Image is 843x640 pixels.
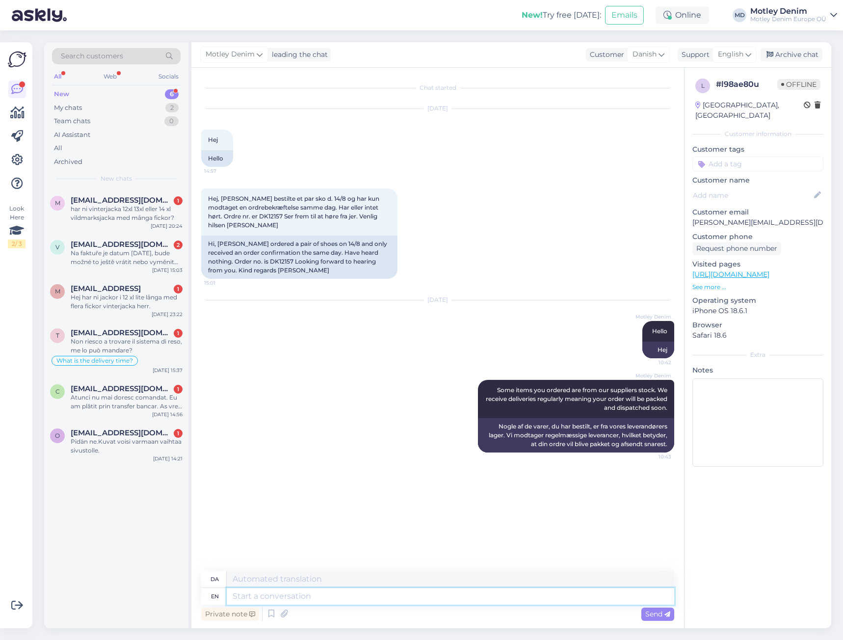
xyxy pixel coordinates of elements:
p: Customer tags [692,144,823,155]
span: Motley Denim [634,372,671,379]
span: Hej, [PERSON_NAME] bestilte et par sko d. 14/8 og har kun modtaget en ordrebekræftelse samme dag.... [208,195,381,229]
div: Hej har ni jackor i 12 xl lite långa med flera fickor vinterjacka herr. [71,293,183,311]
div: Motley Denim [750,7,826,15]
div: Hello [201,150,233,167]
div: 1 [174,385,183,394]
div: [GEOGRAPHIC_DATA], [GEOGRAPHIC_DATA] [695,100,804,121]
span: Offline [777,79,820,90]
div: Na faktuře je datum [DATE], bude možné to ještě vrátit nebo vyměnit prosím? [71,249,183,267]
div: [DATE] [201,104,674,113]
div: Pidän ne.Kuvat voisi varmaan vaihtaa sivustolle. [71,437,183,455]
div: Team chats [54,116,90,126]
div: Motley Denim Europe OÜ [750,15,826,23]
span: Hej [208,136,218,143]
span: t.bruschetti58@gmail.com [71,328,173,337]
div: Archived [54,157,82,167]
div: [DATE] 14:21 [153,455,183,462]
div: Try free [DATE]: [522,9,601,21]
p: Safari 18.6 [692,330,823,341]
p: Customer phone [692,232,823,242]
span: monaandersson2009@hotmail.som [71,284,141,293]
span: c [55,388,60,395]
div: Nogle af de varer, du har bestilt, er fra vores leverandørers lager. Vi modtager regelmæssige lev... [478,418,674,453]
span: l [701,82,705,89]
div: Private note [201,608,259,621]
div: [DATE] 23:22 [152,311,183,318]
div: har ni vinterjacka 12xl 13xl eller 14 xl vildmarksjacka med många fickor? [71,205,183,222]
span: 14:57 [204,167,241,175]
span: Some items you ordered are from our suppliers stock. We receive deliveries regularly meaning your... [486,386,669,411]
div: 6 [165,89,179,99]
div: [DATE] 20:24 [151,222,183,230]
div: 2 / 3 [8,240,26,248]
div: Online [656,6,709,24]
div: All [54,143,62,153]
div: 0 [164,116,179,126]
div: 2 [165,103,179,113]
div: Customer information [692,130,823,138]
p: See more ... [692,283,823,292]
span: Motley Denim [206,49,255,60]
span: t [56,332,59,339]
div: [DATE] [201,295,674,304]
span: m [55,288,60,295]
div: Support [678,50,710,60]
img: Askly Logo [8,50,26,69]
div: Web [102,70,119,83]
div: Look Here [8,204,26,248]
p: Operating system [692,295,823,306]
div: Hi, [PERSON_NAME] ordered a pair of shoes on 14/8 and only received an order confirmation the sam... [201,236,397,279]
div: Chat started [201,83,674,92]
span: oh7gkc@gmail.com [71,428,173,437]
div: da [211,571,219,587]
div: en [211,588,219,605]
span: 10:42 [634,359,671,366]
span: v [55,243,59,251]
p: iPhone OS 18.6.1 [692,306,823,316]
div: [DATE] 15:37 [153,367,183,374]
div: AI Assistant [54,130,90,140]
span: Send [645,610,670,618]
div: 1 [174,329,183,338]
span: Search customers [61,51,123,61]
span: monaandersson2009@hotmail.com [71,196,173,205]
div: # l98ae80u [716,79,777,90]
div: Customer [586,50,624,60]
span: m [55,199,60,207]
span: Danish [632,49,657,60]
b: New! [522,10,543,20]
span: 15:01 [204,279,241,287]
p: Notes [692,365,823,375]
div: All [52,70,63,83]
div: Extra [692,350,823,359]
span: cobalschiady@gmail.com [71,384,173,393]
div: Non riesco a trovare il sistema di reso, me lo può mandare? [71,337,183,355]
div: Hej [642,342,674,358]
input: Add a tag [692,157,823,171]
div: leading the chat [268,50,328,60]
div: [DATE] 14:56 [152,411,183,418]
div: 1 [174,285,183,293]
div: 1 [174,429,183,438]
span: 10:43 [634,453,671,460]
p: [PERSON_NAME][EMAIL_ADDRESS][DOMAIN_NAME] [692,217,823,228]
div: Archive chat [761,48,822,61]
a: [URL][DOMAIN_NAME] [692,270,769,279]
div: [DATE] 15:03 [152,267,183,274]
span: o [55,432,60,439]
a: Motley DenimMotley Denim Europe OÜ [750,7,837,23]
span: English [718,49,743,60]
p: Customer name [692,175,823,186]
div: New [54,89,69,99]
span: What is the delivery time? [56,358,133,364]
span: vadurova.j@seznam.cz [71,240,173,249]
div: Atunci nu mai doresc comandat. Eu am plătit prin transfer bancar. As vrea sa anulez si să mi se r... [71,393,183,411]
div: MD [733,8,746,22]
span: New chats [101,174,132,183]
button: Emails [605,6,644,25]
div: 1 [174,196,183,205]
div: 2 [174,240,183,249]
input: Add name [693,190,812,201]
div: Request phone number [692,242,781,255]
span: Motley Denim [634,313,671,320]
